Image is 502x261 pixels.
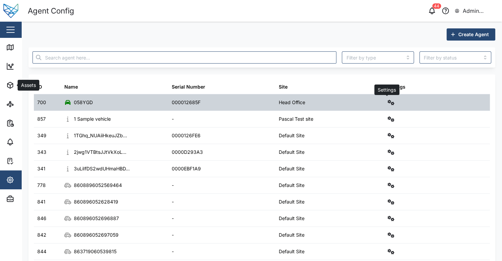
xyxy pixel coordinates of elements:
[33,51,336,64] input: Search agent here...
[18,176,42,184] div: Settings
[37,99,46,106] div: 700
[74,198,118,206] div: 860896052628419
[172,83,205,91] div: Serial Number
[279,132,305,139] div: Default Site
[279,115,313,123] div: Pascal Test site
[37,115,46,123] div: 857
[74,132,127,139] div: 1TGhq_NUAiiHkeuJZb...
[279,148,305,156] div: Default Site
[37,132,46,139] div: 349
[279,248,305,255] div: Default Site
[37,198,45,206] div: 841
[172,132,201,139] div: 0000126FE6
[18,195,38,203] div: Admin
[18,119,41,127] div: Reports
[458,29,489,40] span: Create Agent
[64,83,78,91] div: Name
[37,231,46,239] div: 842
[279,198,305,206] div: Default Site
[172,165,201,172] div: 0000EBF1A9
[172,231,174,239] div: -
[74,248,117,255] div: 863719060539815
[74,115,111,123] div: 1 Sample vehicle
[279,215,305,222] div: Default Site
[74,231,119,239] div: 860896052697059
[74,148,126,156] div: 2jwg1VTBtsJJtVkXoL...
[172,198,174,206] div: -
[172,182,174,189] div: -
[279,83,288,91] div: Site
[386,83,405,91] div: Settings
[74,99,93,106] div: 058YGD
[37,165,45,172] div: 341
[279,99,305,106] div: Head Office
[18,157,36,165] div: Tasks
[37,83,42,91] div: ID
[279,231,305,239] div: Default Site
[18,44,33,51] div: Map
[18,138,39,146] div: Alarms
[172,248,174,255] div: -
[432,3,441,9] div: 44
[172,115,174,123] div: -
[37,248,46,255] div: 844
[18,63,48,70] div: Dashboard
[37,182,46,189] div: 778
[18,81,39,89] div: Assets
[37,148,46,156] div: 343
[342,51,414,64] input: Filter by type
[454,6,497,16] button: Admin Zaerald Lungos
[74,215,119,222] div: 860896052696887
[279,182,305,189] div: Default Site
[172,148,203,156] div: 0000D293A3
[37,215,46,222] div: 846
[172,99,201,106] div: 000012685F
[18,100,34,108] div: Sites
[279,165,305,172] div: Default Site
[172,215,174,222] div: -
[3,3,18,18] img: Main Logo
[74,182,122,189] div: 8608896052569464
[28,5,74,17] div: Agent Config
[446,28,495,41] button: Create Agent
[74,165,130,172] div: 3uLiIfDS2wdUHmaHBD...
[463,7,496,15] div: Admin Zaerald Lungos
[419,51,491,64] input: Filter by status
